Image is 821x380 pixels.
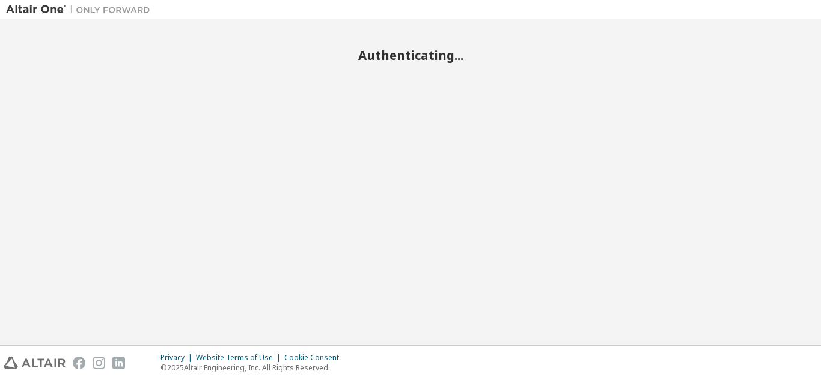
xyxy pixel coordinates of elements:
[160,353,196,363] div: Privacy
[6,47,815,63] h2: Authenticating...
[73,357,85,369] img: facebook.svg
[196,353,284,363] div: Website Terms of Use
[6,4,156,16] img: Altair One
[284,353,346,363] div: Cookie Consent
[112,357,125,369] img: linkedin.svg
[160,363,346,373] p: © 2025 Altair Engineering, Inc. All Rights Reserved.
[4,357,66,369] img: altair_logo.svg
[93,357,105,369] img: instagram.svg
